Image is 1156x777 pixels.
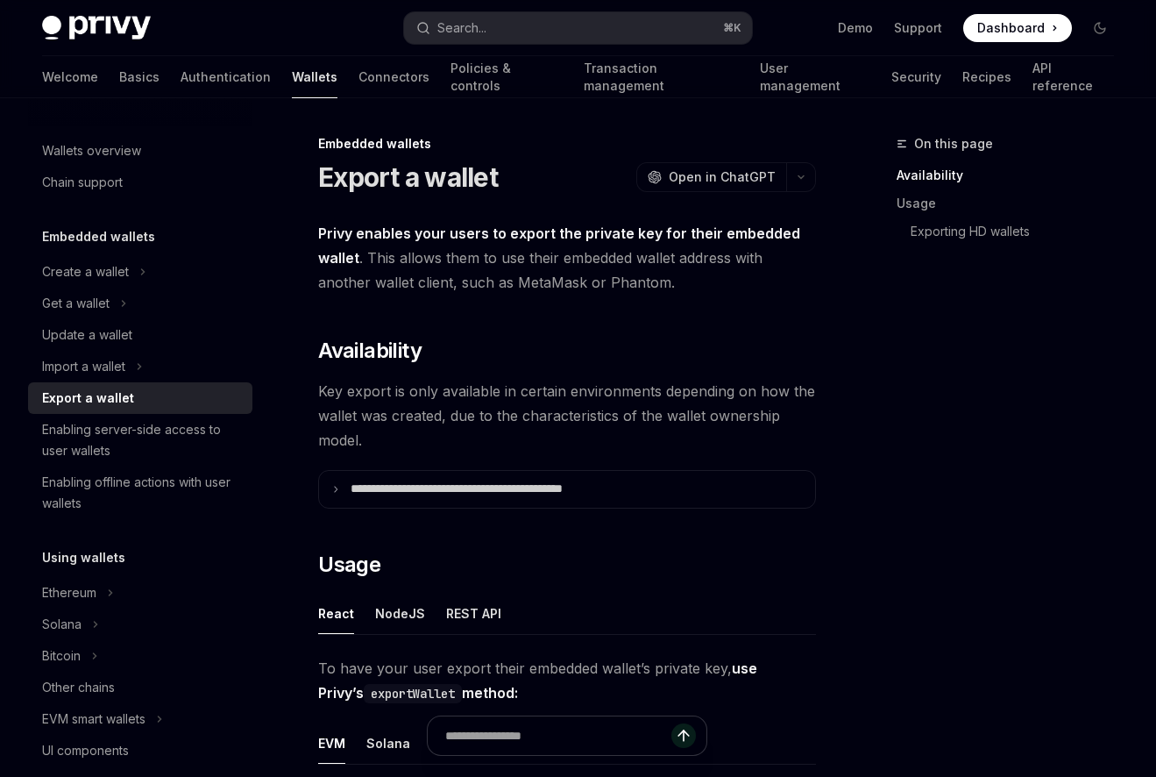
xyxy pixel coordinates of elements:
[42,261,129,282] div: Create a wallet
[28,319,252,351] a: Update a wallet
[584,56,739,98] a: Transaction management
[364,684,462,703] code: exportWallet
[42,140,141,161] div: Wallets overview
[28,414,252,467] a: Enabling server-side access to user wallets
[28,735,252,766] a: UI components
[437,18,486,39] div: Search...
[318,379,816,453] span: Key export is only available in certain environments depending on how the wallet was created, due...
[42,388,134,409] div: Export a wallet
[42,709,145,730] div: EVM smart wallets
[318,551,380,579] span: Usage
[358,56,429,98] a: Connectors
[318,656,816,705] span: To have your user export their embedded wallet’s private key,
[28,672,252,703] a: Other chains
[446,593,501,634] button: REST API
[42,226,155,247] h5: Embedded wallets
[1032,56,1114,98] a: API reference
[42,172,123,193] div: Chain support
[404,12,752,44] button: Search...⌘K
[897,189,1128,217] a: Usage
[450,56,563,98] a: Policies & controls
[894,19,942,37] a: Support
[28,382,252,414] a: Export a wallet
[963,14,1072,42] a: Dashboard
[42,547,125,568] h5: Using wallets
[42,16,151,40] img: dark logo
[28,167,252,198] a: Chain support
[181,56,271,98] a: Authentication
[292,56,337,98] a: Wallets
[838,19,873,37] a: Demo
[318,337,422,365] span: Availability
[671,724,696,748] button: Send message
[318,659,757,702] strong: use Privy’s method:
[977,19,1045,37] span: Dashboard
[669,168,776,186] span: Open in ChatGPT
[318,593,354,634] button: React
[760,56,870,98] a: User management
[962,56,1011,98] a: Recipes
[42,56,98,98] a: Welcome
[318,135,816,153] div: Embedded wallets
[119,56,160,98] a: Basics
[723,21,741,35] span: ⌘ K
[897,161,1128,189] a: Availability
[318,221,816,295] span: . This allows them to use their embedded wallet address with another wallet client, such as MetaM...
[42,293,110,314] div: Get a wallet
[318,161,498,193] h1: Export a wallet
[42,419,242,461] div: Enabling server-side access to user wallets
[636,162,786,192] button: Open in ChatGPT
[42,740,129,761] div: UI components
[318,225,800,267] strong: Privy enables your users to export the private key for their embedded wallet
[42,356,125,377] div: Import a wallet
[891,56,941,98] a: Security
[42,472,242,514] div: Enabling offline actions with user wallets
[1086,14,1114,42] button: Toggle dark mode
[42,645,81,667] div: Bitcoin
[28,467,252,519] a: Enabling offline actions with user wallets
[28,135,252,167] a: Wallets overview
[911,217,1128,246] a: Exporting HD wallets
[42,582,96,603] div: Ethereum
[914,133,993,154] span: On this page
[42,614,82,635] div: Solana
[375,593,425,634] button: NodeJS
[42,324,132,346] div: Update a wallet
[42,677,115,698] div: Other chains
